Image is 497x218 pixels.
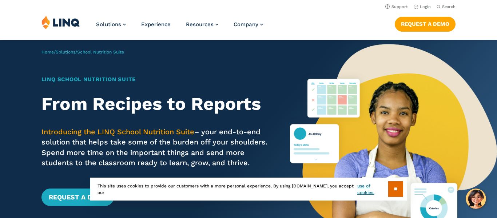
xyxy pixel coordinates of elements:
span: / / [41,49,124,55]
nav: Primary Navigation [96,15,263,39]
a: Support [385,4,408,9]
button: Hello, have a question? Let’s chat. [466,189,486,209]
a: Resources [186,21,218,28]
span: Company [234,21,258,28]
img: LINQ | K‑12 Software [41,15,80,29]
button: Open Search Bar [437,4,456,9]
p: – your end-to-end solution that helps take some of the burden off your shoulders. Spend more time... [41,127,270,168]
a: Request a Demo [395,17,456,31]
span: Introducing the LINQ School Nutrition Suite [41,127,194,136]
span: Search [442,4,456,9]
a: Experience [141,21,171,28]
a: Solutions [56,49,75,55]
h2: From Recipes to Reports [41,94,270,114]
div: This site uses cookies to provide our customers with a more personal experience. By using [DOMAIN... [90,178,407,201]
span: School Nutrition Suite [77,49,124,55]
a: Login [414,4,431,9]
a: Home [41,49,54,55]
h1: LINQ School Nutrition Suite [41,75,270,84]
a: Company [234,21,263,28]
a: Request a Demo [41,189,114,206]
a: use of cookies. [357,183,388,196]
span: Resources [186,21,214,28]
nav: Button Navigation [395,15,456,31]
a: Solutions [96,21,126,28]
span: Solutions [96,21,121,28]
